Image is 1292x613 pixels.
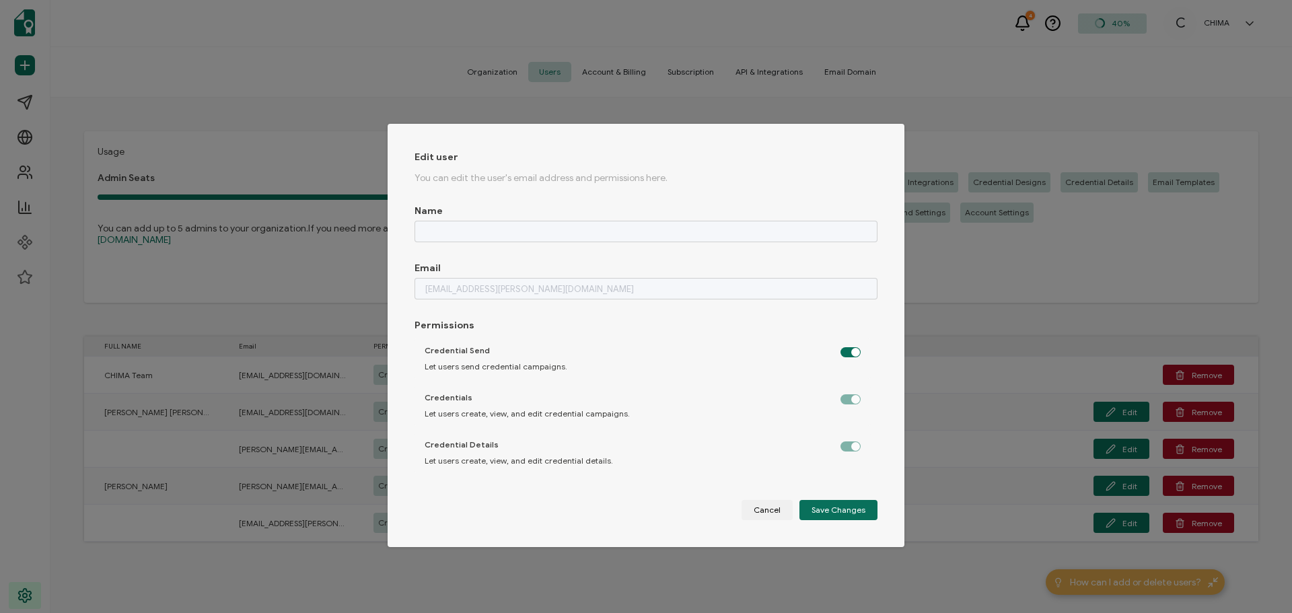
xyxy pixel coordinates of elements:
[415,205,443,217] span: Name
[388,124,904,547] div: dialog
[415,151,877,164] h1: Edit user
[742,500,793,520] button: Cancel
[754,506,781,514] span: Cancel
[415,278,877,299] input: janedoe@gmail.com
[425,392,472,403] span: Credentials
[415,172,668,184] span: You can edit the user's email address and permissions here.
[415,262,441,275] span: Email
[812,506,865,514] span: Save Changes
[415,320,474,332] span: Permissions
[1225,548,1292,613] iframe: Chat Widget
[415,221,877,242] input: Jane Doe
[425,456,613,466] span: Let users create, view, and edit credential details.
[425,439,499,450] span: Credential Details
[425,408,630,419] span: Let users create, view, and edit credential campaigns.
[425,345,490,356] span: Credential Send
[799,500,877,520] button: Save Changes
[425,361,567,372] span: Let users send credential campaigns.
